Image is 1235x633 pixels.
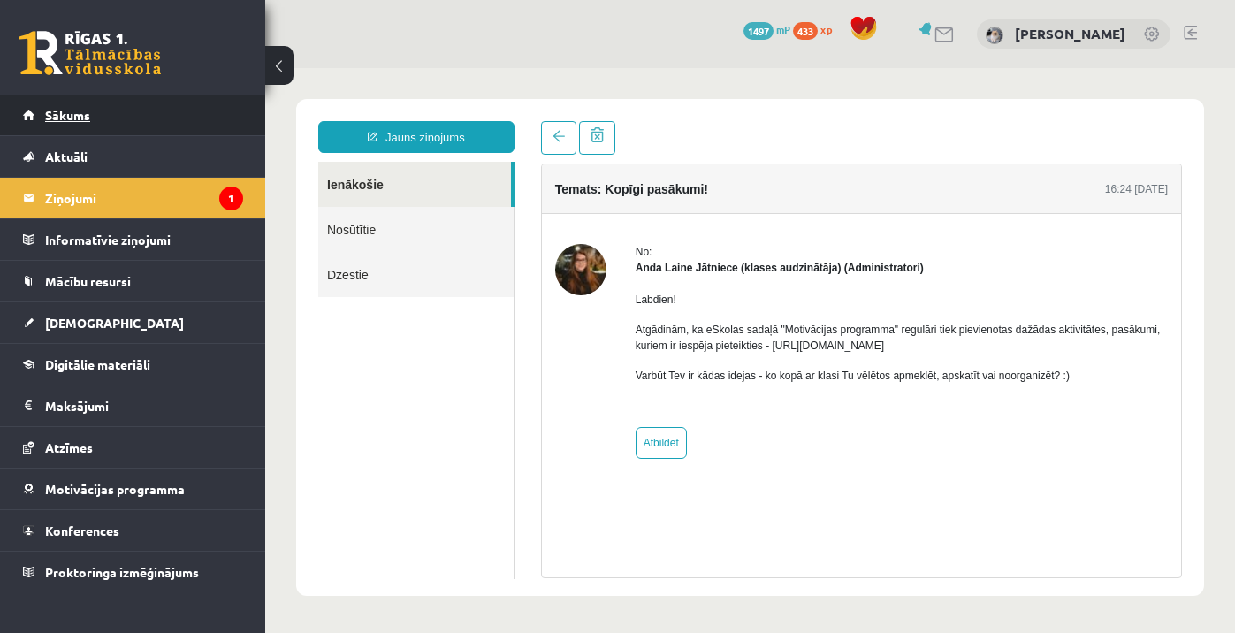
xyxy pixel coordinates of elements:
span: 433 [793,22,818,40]
span: Atzīmes [45,439,93,455]
a: [DEMOGRAPHIC_DATA] [23,302,243,343]
a: Atzīmes [23,427,243,468]
span: Aktuāli [45,149,88,164]
a: Informatīvie ziņojumi [23,219,243,260]
strong: Anda Laine Jātniece (klases audzinātāja) (Administratori) [370,194,659,206]
a: Ienākošie [53,94,246,139]
i: 1 [219,187,243,210]
span: Motivācijas programma [45,481,185,497]
span: Digitālie materiāli [45,356,150,372]
a: Digitālie materiāli [23,344,243,385]
span: [DEMOGRAPHIC_DATA] [45,315,184,331]
span: mP [776,22,790,36]
a: Mācību resursi [23,261,243,301]
a: Konferences [23,510,243,551]
p: Atgādinām, ka eSkolas sadaļā "Motivācijas programma" regulāri tiek pievienotas dažādas aktivitāte... [370,254,903,286]
a: 1497 mP [743,22,790,36]
span: Konferences [45,522,119,538]
legend: Ziņojumi [45,178,243,218]
img: Anda Laine Jātniece (klases audzinātāja) [290,176,341,227]
a: Aktuāli [23,136,243,177]
a: Dzēstie [53,184,248,229]
a: Maksājumi [23,385,243,426]
a: [PERSON_NAME] [1015,25,1125,42]
a: Jauns ziņojums [53,53,249,85]
legend: Informatīvie ziņojumi [45,219,243,260]
div: No: [370,176,903,192]
a: Sākums [23,95,243,135]
span: Mācību resursi [45,273,131,289]
a: Proktoringa izmēģinājums [23,552,243,592]
legend: Maksājumi [45,385,243,426]
a: Ziņojumi1 [23,178,243,218]
a: Nosūtītie [53,139,248,184]
a: Motivācijas programma [23,469,243,509]
img: Emīlija Kajaka [986,27,1003,44]
span: Sākums [45,107,90,123]
div: 16:24 [DATE] [840,113,903,129]
span: xp [820,22,832,36]
h4: Temats: Kopīgi pasākumi! [290,114,443,128]
a: Atbildēt [370,359,422,391]
a: Rīgas 1. Tālmācības vidusskola [19,31,161,75]
p: Varbūt Tev ir kādas idejas - ko kopā ar klasi Tu vēlētos apmeklēt, apskatīt vai noorganizēt? :) [370,300,903,316]
span: Proktoringa izmēģinājums [45,564,199,580]
span: 1497 [743,22,774,40]
p: Labdien! [370,224,903,240]
a: 433 xp [793,22,841,36]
